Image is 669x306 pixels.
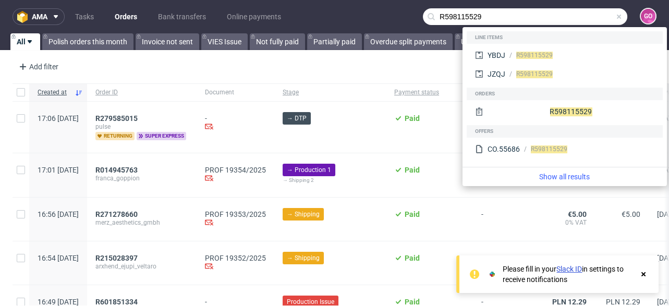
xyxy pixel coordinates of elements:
a: Polish orders this month [42,33,133,50]
div: → Shipping 2 [283,176,378,185]
div: YBDJ [488,50,505,60]
img: Slack [487,269,497,279]
span: €5.00 [622,210,640,218]
div: CO.55686 [488,144,520,154]
a: VIES Issue [201,33,248,50]
span: PLN 12.29 [552,298,587,306]
a: R271278660 [95,210,140,218]
a: R014945763 [95,166,140,174]
div: - [205,114,266,132]
span: pulse [95,123,188,131]
span: Stage [283,88,378,97]
a: R215028397 [95,254,140,262]
span: merz_aesthetics_gmbh [95,218,188,227]
span: Order ID [95,88,188,97]
span: 16:54 [DATE] [38,254,79,262]
span: R014945763 [95,166,138,174]
img: logo [17,11,32,23]
a: Slack ID [556,265,582,273]
span: Paid [405,298,420,306]
span: arxhend_ejupi_veltaro [95,262,188,271]
span: Paid [405,254,420,262]
span: franca_goppion [95,174,188,182]
span: R601851334 [95,298,138,306]
a: PROF 19354/2025 [205,166,266,174]
span: → Production 1 [287,165,331,175]
span: R271278660 [95,210,138,218]
span: €5.00 [622,254,640,262]
a: Not fully paid [250,33,305,50]
span: R598115529 [516,70,553,78]
button: ama [13,8,65,25]
span: - [481,210,532,228]
span: returning [95,132,135,140]
span: PLN 12.29 [606,298,640,306]
a: Invoice not sent [136,33,199,50]
div: Line items [467,31,663,44]
span: → Shipping [287,210,320,219]
span: R598115529 [550,107,592,116]
span: 17:01 [DATE] [38,166,79,174]
span: R279585015 [95,114,138,123]
span: → Shipping [287,253,320,263]
div: JZQJ [488,69,505,79]
span: Paid [405,166,420,174]
a: Unpaid [455,33,490,50]
span: 16:49 [DATE] [38,298,79,306]
a: Partially paid [307,33,362,50]
a: Show all results [467,172,663,182]
a: PROF 19353/2025 [205,210,266,218]
span: Document [205,88,266,97]
span: Paid [405,210,420,218]
a: PROF 19352/2025 [205,254,266,262]
span: 16:56 [DATE] [38,210,79,218]
div: Please fill in your in settings to receive notifications [503,264,634,285]
a: Online payments [221,8,287,25]
div: Add filter [15,58,60,75]
span: R215028397 [95,254,138,262]
span: R598115529 [516,52,553,59]
a: Overdue split payments [364,33,453,50]
span: 0% VAT [549,218,587,227]
div: Offers [467,125,663,138]
span: ama [32,13,47,20]
span: €5.00 [568,210,587,218]
span: → DTP [287,114,307,123]
span: - [481,254,532,272]
span: super express [137,132,186,140]
div: Orders [467,88,663,100]
span: R598115529 [531,145,567,153]
a: R279585015 [95,114,140,123]
span: Created at [38,88,70,97]
span: 17:06 [DATE] [38,114,79,123]
span: Payment status [394,88,465,97]
a: Bank transfers [152,8,212,25]
figcaption: GO [641,9,655,23]
span: Paid [405,114,420,123]
span: €5.00 [568,254,587,262]
a: All [10,33,40,50]
a: Orders [108,8,143,25]
a: Tasks [69,8,100,25]
a: R601851334 [95,298,140,306]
